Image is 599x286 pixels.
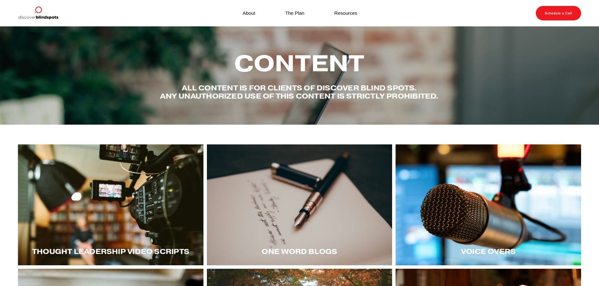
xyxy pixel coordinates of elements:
[160,84,440,100] h4: All content is for Clients of Discover Blind spots. Any unauthorized use of this content is stric...
[243,9,255,17] a: About
[18,6,58,20] img: Discover Blind Spots
[285,9,304,17] a: The Plan
[160,51,440,76] h2: Content
[32,247,189,256] span: Thought LEadership Video Scripts
[461,247,516,256] span: Voice Overs
[334,9,357,17] a: Resources
[262,247,337,256] span: One word blogs
[536,6,581,20] a: Schedule a Call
